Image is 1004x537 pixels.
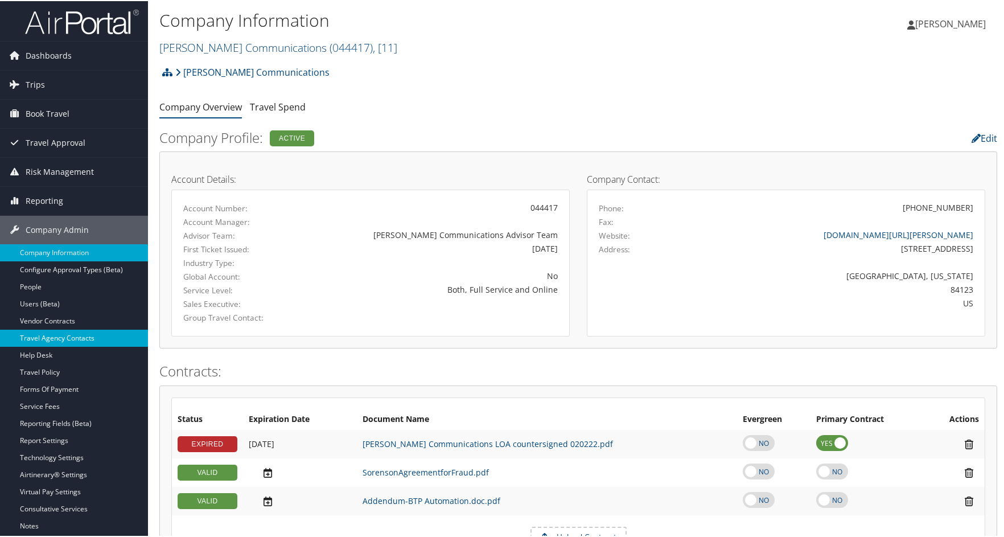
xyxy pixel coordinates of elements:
span: Book Travel [26,99,69,127]
h2: Company Profile: [159,127,712,146]
th: Actions [925,408,985,429]
label: Service Level: [183,284,297,295]
i: Remove Contract [959,466,979,478]
a: Company Overview [159,100,242,112]
div: Add/Edit Date [249,466,351,478]
label: Fax: [599,215,614,227]
i: Remove Contract [959,437,979,449]
a: [DOMAIN_NAME][URL][PERSON_NAME] [824,228,973,239]
div: [GEOGRAPHIC_DATA], [US_STATE] [697,269,973,281]
th: Expiration Date [243,408,357,429]
span: Trips [26,69,45,98]
div: VALID [178,492,237,508]
label: First Ticket Issued: [183,243,297,254]
label: Address: [599,243,630,254]
span: Travel Approval [26,128,85,156]
a: [PERSON_NAME] [907,6,997,40]
th: Status [172,408,243,429]
span: Company Admin [26,215,89,243]
span: , [ 11 ] [373,39,397,54]
div: [DATE] [314,241,558,253]
div: EXPIRED [178,435,237,451]
i: Remove Contract [959,494,979,506]
a: Addendum-BTP Automation.doc.pdf [363,494,500,505]
h4: Account Details: [171,174,570,183]
label: Group Travel Contact: [183,311,297,322]
div: [PERSON_NAME] Communications Advisor Team [314,228,558,240]
span: Reporting [26,186,63,214]
div: [STREET_ADDRESS] [697,241,973,253]
span: ( 044417 ) [330,39,373,54]
div: 84123 [697,282,973,294]
div: Add/Edit Date [249,494,351,506]
div: VALID [178,464,237,479]
label: Website: [599,229,630,240]
label: Phone: [599,202,624,213]
div: No [314,269,558,281]
h2: Contracts: [159,360,997,380]
label: Account Number: [183,202,297,213]
a: [PERSON_NAME] Communications LOA countersigned 020222.pdf [363,437,613,448]
a: Travel Spend [250,100,306,112]
div: [PHONE_NUMBER] [903,200,973,212]
label: Advisor Team: [183,229,297,240]
div: Active [270,129,314,145]
label: Account Manager: [183,215,297,227]
label: Industry Type: [183,256,297,268]
a: SorensonAgreementforFraud.pdf [363,466,489,477]
img: airportal-logo.png [25,7,139,34]
div: Both, Full Service and Online [314,282,558,294]
h1: Company Information [159,7,718,31]
a: [PERSON_NAME] Communications [159,39,397,54]
th: Evergreen [737,408,810,429]
div: 044417 [314,200,558,212]
a: Edit [972,131,997,144]
th: Document Name [357,408,737,429]
label: Global Account: [183,270,297,281]
th: Primary Contract [810,408,925,429]
span: Dashboards [26,40,72,69]
a: [PERSON_NAME] Communications [175,60,330,83]
span: [PERSON_NAME] [915,17,986,29]
div: Add/Edit Date [249,438,351,448]
label: Sales Executive: [183,297,297,309]
h4: Company Contact: [587,174,985,183]
span: Risk Management [26,157,94,185]
span: [DATE] [249,437,274,448]
div: US [697,296,973,308]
